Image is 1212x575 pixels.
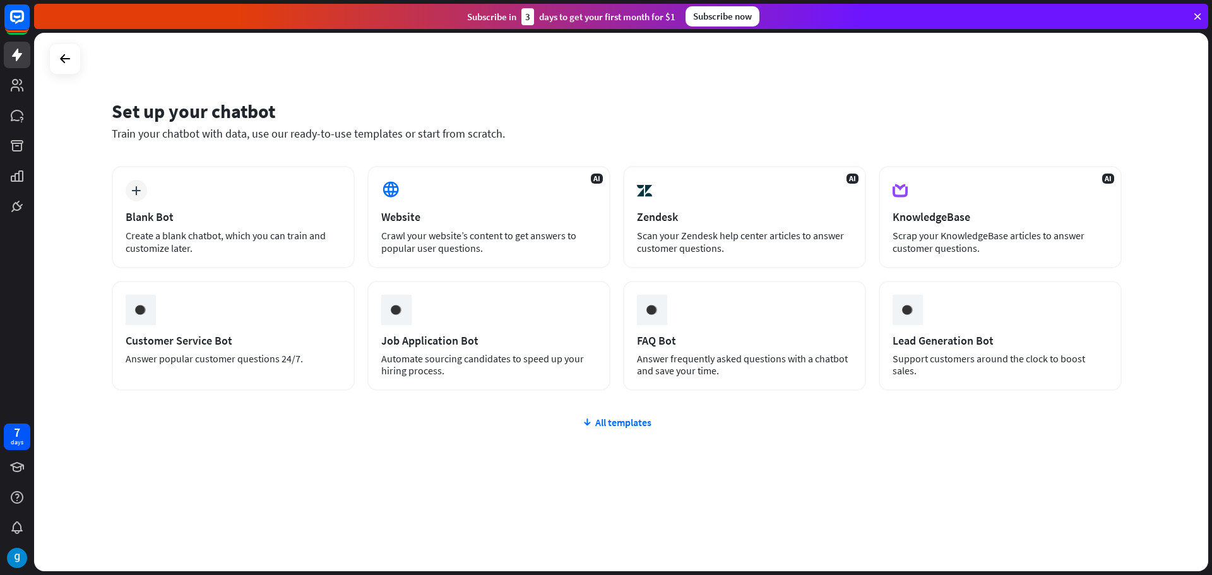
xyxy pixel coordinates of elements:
[4,424,30,450] a: 7 days
[637,353,852,377] div: Answer frequently asked questions with a chatbot and save your time.
[521,8,534,25] div: 3
[14,427,20,438] div: 7
[384,298,408,322] img: ceee058c6cabd4f577f8.gif
[126,229,341,254] div: Create a blank chatbot, which you can train and customize later.
[126,353,341,365] div: Answer popular customer questions 24/7.
[381,353,597,377] div: Automate sourcing candidates to speed up your hiring process.
[112,416,1122,429] div: All templates
[112,99,1122,123] div: Set up your chatbot
[895,298,919,322] img: ceee058c6cabd4f577f8.gif
[126,210,341,224] div: Blank Bot
[893,333,1108,348] div: Lead Generation Bot
[893,353,1108,377] div: Support customers around the clock to boost sales.
[637,210,852,224] div: Zendesk
[131,186,141,195] i: plus
[847,174,858,184] span: AI
[686,6,759,27] div: Subscribe now
[1102,174,1114,184] span: AI
[128,298,152,322] img: ceee058c6cabd4f577f8.gif
[112,126,1122,141] div: Train your chatbot with data, use our ready-to-use templates or start from scratch.
[381,210,597,224] div: Website
[639,298,663,322] img: ceee058c6cabd4f577f8.gif
[467,8,675,25] div: Subscribe in days to get your first month for $1
[11,438,23,447] div: days
[126,333,341,348] div: Customer Service Bot
[893,210,1108,224] div: KnowledgeBase
[637,229,852,254] div: Scan your Zendesk help center articles to answer customer questions.
[381,333,597,348] div: Job Application Bot
[893,229,1108,254] div: Scrap your KnowledgeBase articles to answer customer questions.
[591,174,603,184] span: AI
[381,229,597,254] div: Crawl your website’s content to get answers to popular user questions.
[637,333,852,348] div: FAQ Bot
